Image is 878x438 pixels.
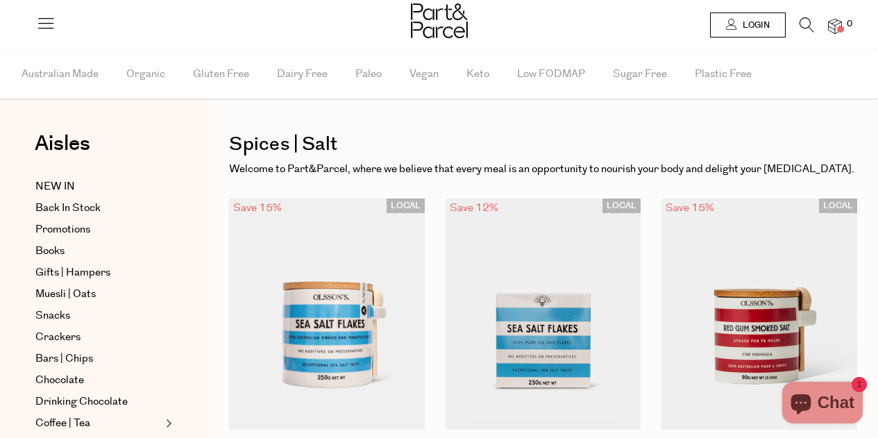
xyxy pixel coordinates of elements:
img: Sea Salt Flakes [446,199,641,429]
span: Vegan [410,50,439,99]
span: LOCAL [602,199,641,213]
h1: Spices | Salt [229,128,857,160]
span: Chocolate [35,372,84,389]
div: Save 12% [446,199,503,217]
span: 0 [843,18,856,31]
span: Coffee | Tea [35,415,90,432]
span: Login [739,19,770,31]
a: Login [710,12,786,37]
a: Muesli | Oats [35,286,162,303]
span: Back In Stock [35,200,101,217]
span: Crackers [35,329,81,346]
img: Red Gum Smoked Salt [661,199,857,429]
span: NEW IN [35,178,75,195]
span: LOCAL [819,199,857,213]
inbox-online-store-chat: Shopify online store chat [778,382,867,427]
a: Chocolate [35,372,162,389]
span: Promotions [35,221,90,238]
a: Crackers [35,329,162,346]
a: Bars | Chips [35,351,162,367]
span: Dairy Free [277,50,328,99]
a: 0 [828,19,842,33]
span: Aisles [35,128,90,159]
div: Save 15% [661,199,718,217]
span: Plastic Free [695,50,752,99]
span: Drinking Chocolate [35,394,128,410]
button: Expand/Collapse Coffee | Tea [162,415,172,432]
a: Books [35,243,162,260]
span: Keto [466,50,489,99]
span: Gluten Free [193,50,249,99]
a: Snacks [35,308,162,324]
a: NEW IN [35,178,162,195]
div: Save 15% [229,199,286,217]
img: Sea Salt Flakes [229,199,425,429]
span: Bars | Chips [35,351,93,367]
span: Books [35,243,65,260]
a: Coffee | Tea [35,415,162,432]
span: LOCAL [387,199,425,213]
span: Muesli | Oats [35,286,96,303]
a: Aisles [35,133,90,168]
span: Paleo [355,50,382,99]
span: Australian Made [22,50,99,99]
p: Welcome to Part&Parcel, where we believe that every meal is an opportunity to nourish your body a... [229,160,857,178]
span: Sugar Free [613,50,667,99]
a: Drinking Chocolate [35,394,162,410]
img: Part&Parcel [411,3,468,38]
a: Promotions [35,221,162,238]
a: Back In Stock [35,200,162,217]
span: Snacks [35,308,70,324]
span: Gifts | Hampers [35,264,110,281]
a: Gifts | Hampers [35,264,162,281]
span: Organic [126,50,165,99]
span: Low FODMAP [517,50,585,99]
